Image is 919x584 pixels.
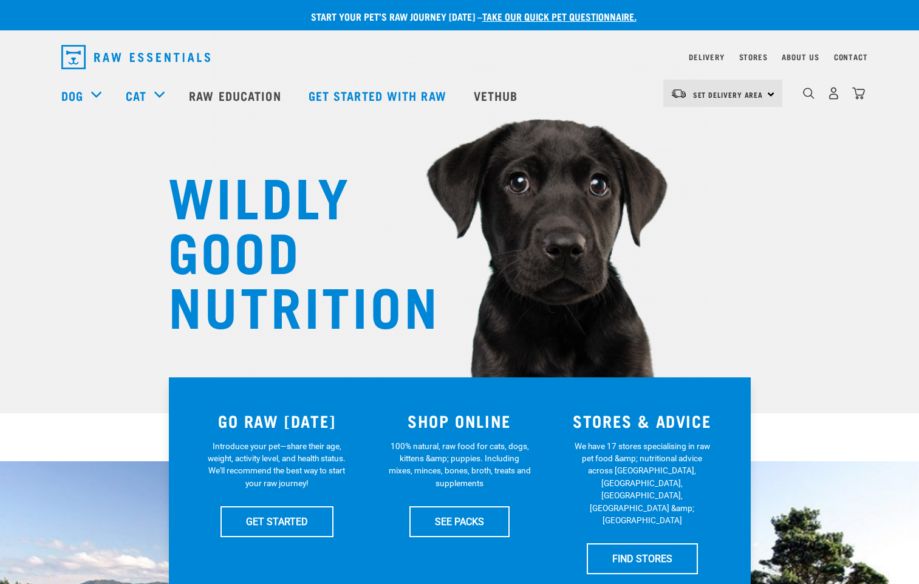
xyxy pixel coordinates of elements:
nav: dropdown navigation [52,40,868,74]
a: Get started with Raw [296,71,462,120]
a: About Us [782,55,819,59]
p: We have 17 stores specialising in raw pet food &amp; nutritional advice across [GEOGRAPHIC_DATA],... [571,440,714,527]
p: 100% natural, raw food for cats, dogs, kittens &amp; puppies. Including mixes, minces, bones, bro... [388,440,531,490]
h3: SHOP ONLINE [375,411,544,430]
img: Raw Essentials Logo [61,45,210,69]
img: van-moving.png [671,88,687,99]
h1: WILDLY GOOD NUTRITION [168,167,411,331]
a: GET STARTED [220,506,333,537]
img: home-icon@2x.png [852,87,865,100]
a: Contact [834,55,868,59]
a: Cat [126,86,146,105]
h3: GO RAW [DATE] [193,411,361,430]
a: FIND STORES [587,543,698,574]
a: Delivery [689,55,724,59]
span: Set Delivery Area [693,92,764,97]
h3: STORES & ADVICE [558,411,726,430]
a: Raw Education [177,71,296,120]
a: SEE PACKS [409,506,510,537]
a: Stores [739,55,768,59]
a: Dog [61,86,83,105]
img: user.png [827,87,840,100]
a: Vethub [462,71,533,120]
img: home-icon-1@2x.png [803,88,815,99]
a: take our quick pet questionnaire. [482,13,637,19]
p: Introduce your pet—share their age, weight, activity level, and health status. We'll recommend th... [205,440,348,490]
